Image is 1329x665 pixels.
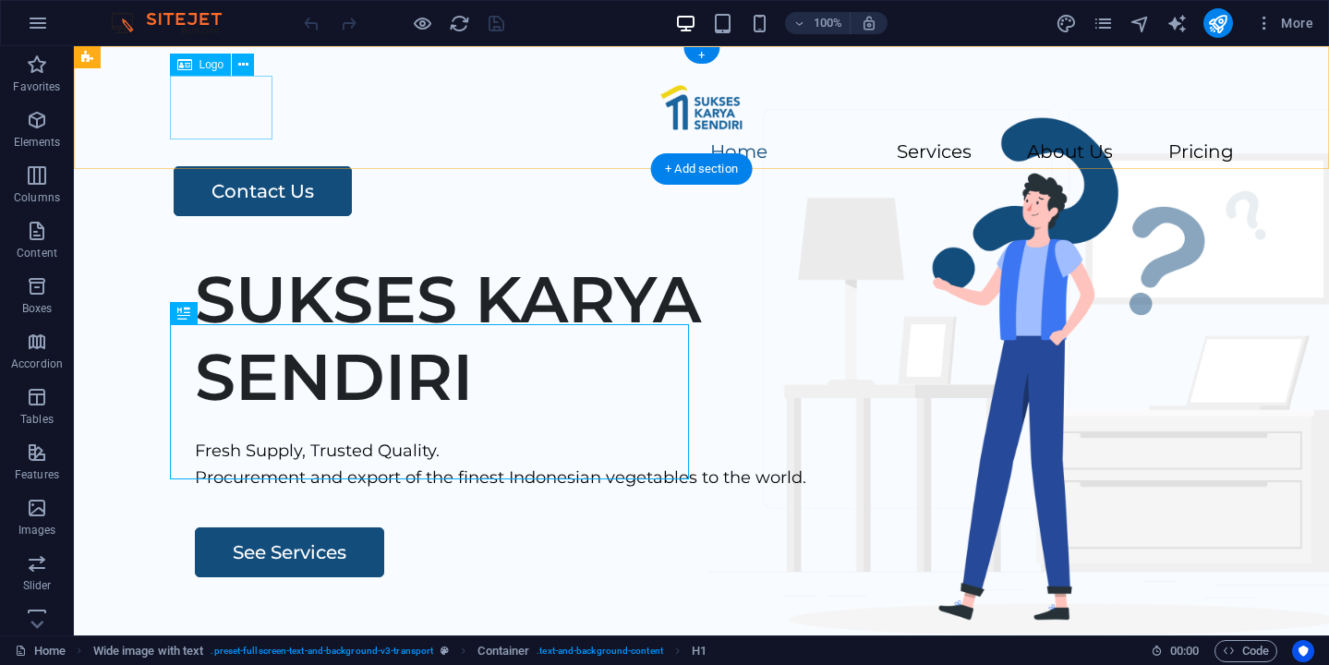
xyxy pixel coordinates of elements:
[18,523,56,538] p: Images
[1151,640,1200,662] h6: Session time
[1130,12,1152,34] button: navigator
[22,301,53,316] p: Boxes
[15,640,66,662] a: Click to cancel selection. Double-click to open Pages
[1207,13,1228,34] i: Publish
[1214,640,1277,662] button: Code
[650,153,753,185] div: + Add section
[1255,14,1313,32] span: More
[785,12,851,34] button: 100%
[93,640,204,662] span: Click to select. Double-click to edit
[1248,8,1321,38] button: More
[23,578,52,593] p: Slider
[1130,13,1151,34] i: Navigator
[106,12,245,34] img: Editor Logo
[1056,12,1078,34] button: design
[1183,644,1186,658] span: :
[411,12,433,34] button: Click here to leave preview mode and continue editing
[1056,13,1077,34] i: Design (Ctrl+Alt+Y)
[537,640,663,662] span: . text-and-background-content
[13,79,60,94] p: Favorites
[11,357,63,371] p: Accordion
[1203,8,1233,38] button: publish
[93,640,707,662] nav: breadcrumb
[1093,12,1115,34] button: pages
[441,646,449,656] i: This element is a customizable preset
[1093,13,1114,34] i: Pages (Ctrl+Alt+S)
[211,640,433,662] span: . preset-fullscreen-text-and-background-v3-transport
[1166,12,1189,34] button: text_generator
[861,15,877,31] i: On resize automatically adjust zoom level to fit chosen device.
[1292,640,1314,662] button: Usercentrics
[17,246,57,260] p: Content
[448,12,470,34] button: reload
[199,59,224,70] span: Logo
[683,47,719,64] div: +
[692,640,707,662] span: Click to select. Double-click to edit
[14,135,61,150] p: Elements
[14,190,60,205] p: Columns
[1166,13,1188,34] i: AI Writer
[1170,640,1199,662] span: 00 00
[813,12,842,34] h6: 100%
[20,412,54,427] p: Tables
[1223,640,1269,662] span: Code
[449,13,470,34] i: Reload page
[477,640,529,662] span: Click to select. Double-click to edit
[15,467,59,482] p: Features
